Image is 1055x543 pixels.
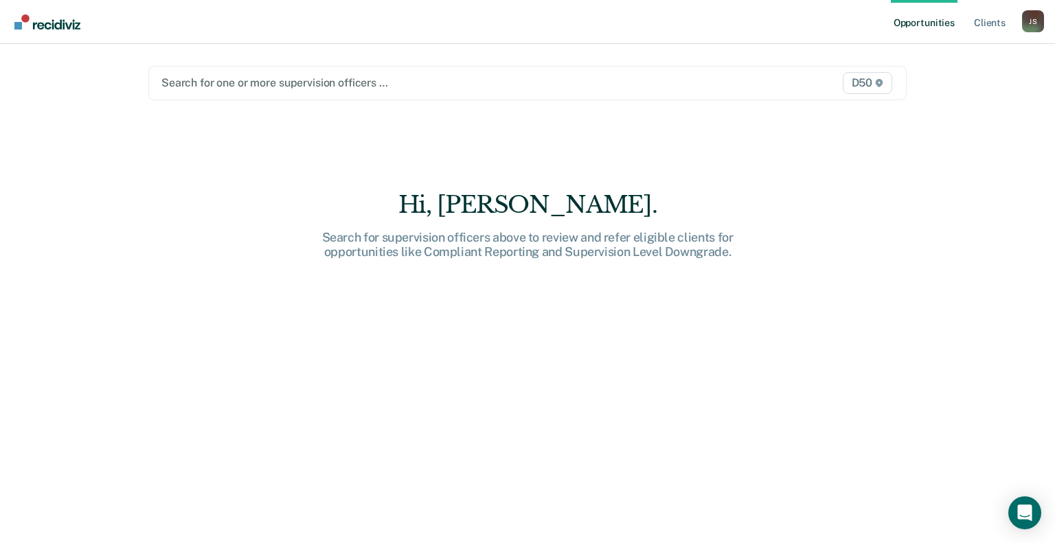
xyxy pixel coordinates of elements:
div: J S [1022,10,1044,32]
img: Recidiviz [14,14,80,30]
div: Hi, [PERSON_NAME]. [308,191,747,219]
div: Search for supervision officers above to review and refer eligible clients for opportunities like... [308,230,747,259]
div: Open Intercom Messenger [1008,496,1041,529]
span: D50 [843,72,892,94]
button: Profile dropdown button [1022,10,1044,32]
